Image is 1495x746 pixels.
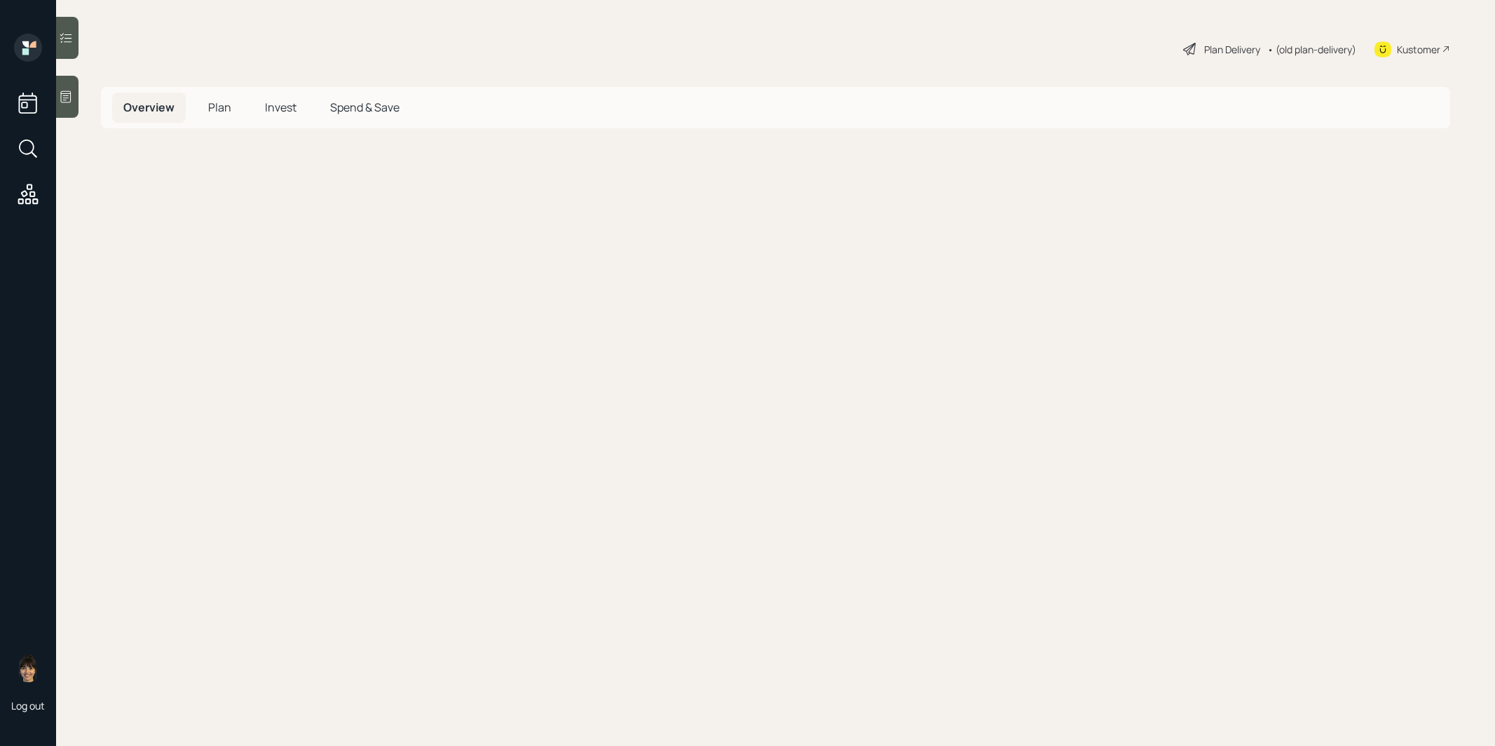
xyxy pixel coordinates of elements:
[1267,42,1356,57] div: • (old plan-delivery)
[14,654,42,682] img: treva-nostdahl-headshot.png
[330,100,400,115] span: Spend & Save
[11,699,45,712] div: Log out
[208,100,231,115] span: Plan
[1204,42,1260,57] div: Plan Delivery
[1397,42,1440,57] div: Kustomer
[265,100,296,115] span: Invest
[123,100,175,115] span: Overview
